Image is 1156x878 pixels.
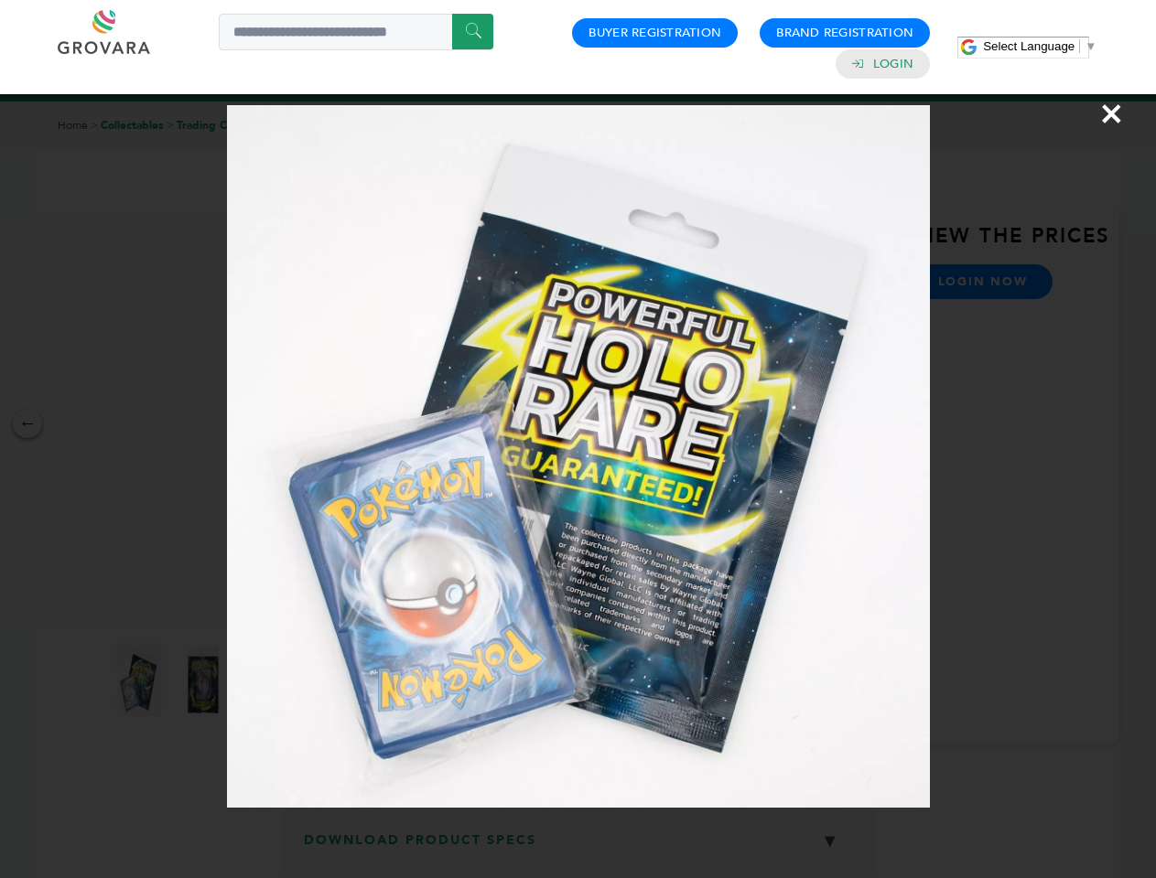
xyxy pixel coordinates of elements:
[1099,88,1124,139] span: ×
[983,39,1097,53] a: Select Language​
[873,56,913,72] a: Login
[983,39,1075,53] span: Select Language
[227,105,930,808] img: Image Preview
[1085,39,1097,53] span: ▼
[219,14,493,50] input: Search a product or brand...
[776,25,913,41] a: Brand Registration
[589,25,721,41] a: Buyer Registration
[1079,39,1080,53] span: ​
